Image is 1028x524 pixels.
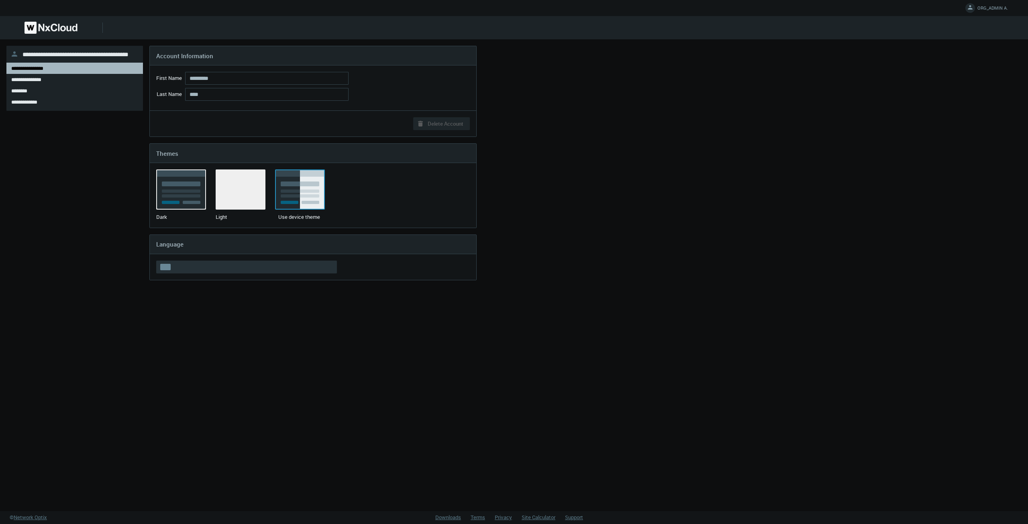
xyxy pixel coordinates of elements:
img: Nx Cloud logo [24,22,78,34]
h4: Language [156,241,470,248]
a: Terms [471,514,485,521]
button: Delete Account [413,117,470,130]
a: Site Calculator [522,514,555,521]
span: Network Optix [14,514,47,521]
span: Use device theme [278,213,320,220]
span: Light [216,213,227,220]
a: Support [565,514,583,521]
label: First Name [156,75,182,84]
h4: Account Information [156,52,470,59]
h4: Themes [156,150,470,157]
span: Dark [156,213,167,220]
a: ©Network Optix [10,514,47,522]
a: Privacy [495,514,512,521]
a: Downloads [435,514,461,521]
span: ORG_ADMIN A. [977,5,1008,14]
label: Last Name [157,91,182,100]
